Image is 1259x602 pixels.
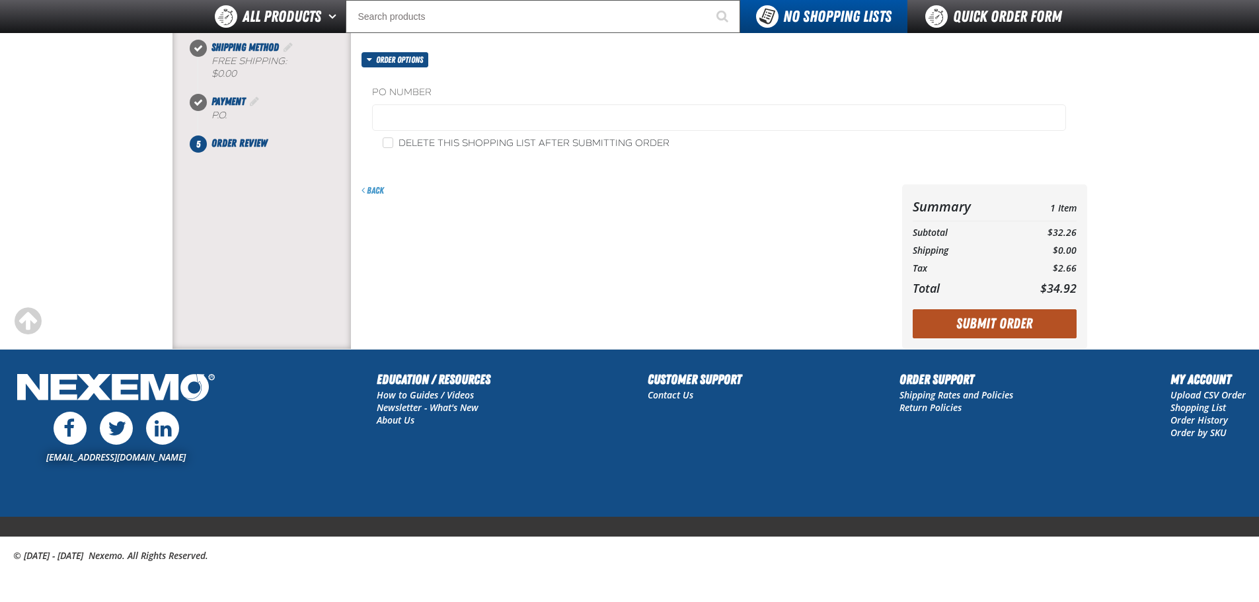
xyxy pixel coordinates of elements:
a: Edit Shipping Method [282,41,295,54]
li: Order Review. Step 5 of 5. Not Completed [198,135,351,151]
label: PO Number [372,87,1066,99]
div: Free Shipping: [211,56,351,81]
li: Shipping Method. Step 3 of 5. Completed [198,40,351,94]
th: Tax [913,260,1014,278]
td: 1 Item [1013,195,1076,218]
span: Order Review [211,137,267,149]
td: $32.26 [1013,224,1076,242]
a: Contact Us [648,389,693,401]
button: Order options [362,52,429,67]
td: $0.00 [1013,242,1076,260]
a: Newsletter - What's New [377,401,478,414]
a: [EMAIL_ADDRESS][DOMAIN_NAME] [46,451,186,463]
th: Total [913,278,1014,299]
span: All Products [243,5,321,28]
a: Order by SKU [1170,426,1227,439]
a: Edit Payment [248,95,261,108]
label: Delete this shopping list after submitting order [383,137,669,150]
li: Payment. Step 4 of 5. Completed [198,94,351,135]
h2: Customer Support [648,369,742,389]
th: Subtotal [913,224,1014,242]
h2: My Account [1170,369,1246,389]
img: Nexemo Logo [13,369,219,408]
span: Payment [211,95,245,108]
span: No Shopping Lists [783,7,892,26]
a: Shopping List [1170,401,1226,414]
a: Order History [1170,414,1228,426]
div: P.O. [211,110,351,122]
a: Back [362,185,384,196]
div: Scroll to the top [13,307,42,336]
span: 5 [190,135,207,153]
h2: Education / Resources [377,369,490,389]
a: Return Policies [899,401,962,414]
th: Shipping [913,242,1014,260]
span: Order options [376,52,428,67]
a: Shipping Rates and Policies [899,389,1013,401]
span: $34.92 [1040,280,1077,296]
h2: Order Support [899,369,1013,389]
td: $2.66 [1013,260,1076,278]
a: Upload CSV Order [1170,389,1246,401]
a: How to Guides / Videos [377,389,474,401]
span: Shipping Method [211,41,279,54]
strong: $0.00 [211,68,237,79]
input: Delete this shopping list after submitting order [383,137,393,148]
button: Submit Order [913,309,1077,338]
th: Summary [913,195,1014,218]
a: About Us [377,414,414,426]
